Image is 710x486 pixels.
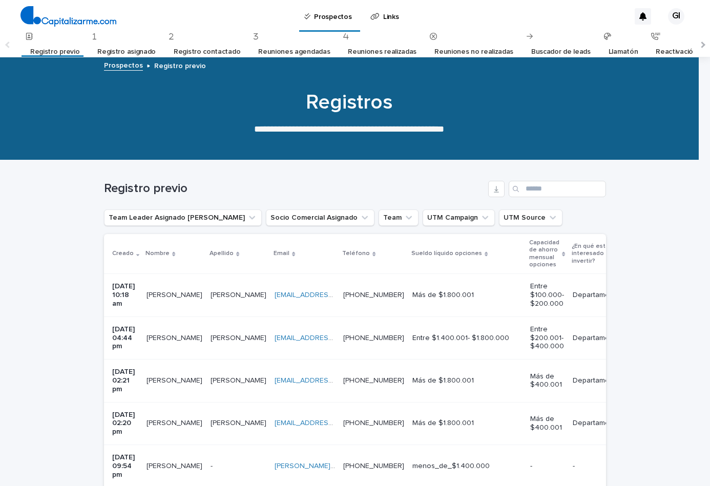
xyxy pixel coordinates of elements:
p: Departamentos [573,419,624,428]
p: Apellido [210,248,234,259]
input: Search [509,181,606,197]
a: [EMAIL_ADDRESS][DOMAIN_NAME] [275,377,390,384]
h1: Registro previo [104,181,484,196]
p: - [530,462,564,471]
a: [EMAIL_ADDRESS][DOMAIN_NAME] [275,291,390,299]
a: Reuniones agendadas [258,40,330,64]
p: Sueldo líquido opciones [411,248,482,259]
p: menos_de_$1.400.000 [412,462,522,471]
p: Email [274,248,289,259]
button: Team Leader Asignado LLamados [104,209,262,226]
p: Dani San Martin [147,460,204,471]
a: [PHONE_NUMBER] [343,291,404,299]
p: Más de $1.800.001 [412,376,522,385]
a: Registro asignado [97,40,156,64]
button: Socio Comercial Asignado [266,209,374,226]
button: UTM Campaign [423,209,495,226]
button: Team [379,209,419,226]
p: Departamentos [573,376,624,385]
p: [PERSON_NAME] [211,289,268,300]
a: Llamatón [609,40,638,64]
a: [EMAIL_ADDRESS][PERSON_NAME][PERSON_NAME][DOMAIN_NAME] [275,334,502,342]
p: - [573,462,624,471]
p: Nombre [145,248,170,259]
p: Teléfono [342,248,370,259]
p: [DATE] 04:44 pm [112,325,138,351]
a: Reuniones no realizadas [434,40,513,64]
p: [PERSON_NAME] [147,332,204,343]
p: Más de $400.001 [530,415,564,432]
p: [PERSON_NAME] [211,417,268,428]
a: [PHONE_NUMBER] [343,462,404,470]
h1: Registros [98,90,600,115]
a: Prospectos [104,59,143,71]
div: GI [668,8,684,25]
p: Entre $100.000- $200.000 [530,282,564,308]
p: Más de $400.001 [530,372,564,390]
p: [PERSON_NAME] [147,417,204,428]
p: Capacidad de ahorro mensual opciones [529,237,559,271]
a: Registro contactado [174,40,240,64]
a: [EMAIL_ADDRESS][DOMAIN_NAME] [275,419,390,427]
a: Registro previo [30,40,79,64]
p: - [211,460,215,471]
p: Registro previo [154,59,206,71]
a: [PERSON_NAME][EMAIL_ADDRESS][DOMAIN_NAME] [275,462,446,470]
p: [DATE] 02:21 pm [112,368,138,393]
p: Más de $1.800.001 [412,291,522,300]
a: Reuniones realizadas [348,40,416,64]
p: [DATE] 10:18 am [112,282,138,308]
p: [PERSON_NAME] [211,332,268,343]
p: [DATE] 02:20 pm [112,411,138,436]
a: [PHONE_NUMBER] [343,334,404,342]
p: Entre $1.400.001- $1.800.000 [412,334,522,343]
img: 4arMvv9wSvmHTHbXwTim [20,6,116,27]
button: UTM Source [499,209,562,226]
p: [PERSON_NAME] [211,374,268,385]
p: ¿En qué estás interesado invertir? [572,241,619,267]
p: Más de $1.800.001 [412,419,522,428]
p: [DATE] 09:54 pm [112,453,138,479]
a: [PHONE_NUMBER] [343,419,404,427]
p: Creado [112,248,134,259]
a: Buscador de leads [531,40,591,64]
a: [PHONE_NUMBER] [343,377,404,384]
p: [PERSON_NAME] [147,374,204,385]
p: Departamentos [573,334,624,343]
p: Departamentos [573,291,624,300]
p: Entre $200.001- $400.000 [530,325,564,351]
p: [PERSON_NAME] [147,289,204,300]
